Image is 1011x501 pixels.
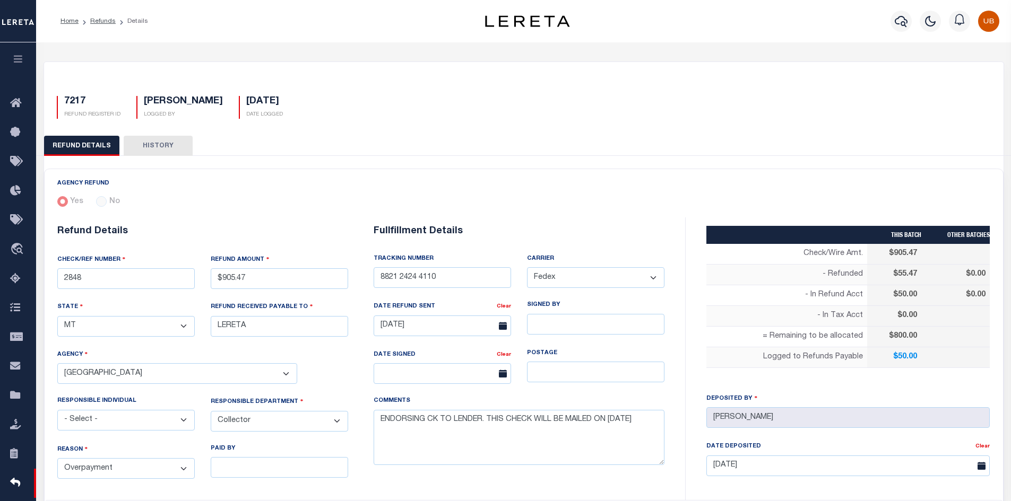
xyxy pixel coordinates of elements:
label: AGENCY [57,349,88,359]
h6: Fullfillment Details [374,226,664,238]
label: REFUND RECEIVED PAYABLE TO [211,302,313,312]
p: Check/Wire Amt. [711,248,862,260]
input: $ [211,268,348,289]
img: svg+xml;base64,PHN2ZyB4bWxucz0iaHR0cDovL3d3dy53My5vcmcvMjAwMC9zdmciIHBvaW50ZXItZXZlbnRzPSJub25lIi... [978,11,999,32]
p: $0.00 [926,289,986,301]
p: = Remaining to be allocated [711,331,862,342]
h5: [DATE] [246,96,283,108]
p: $0.00 [871,310,917,322]
input: Enter Date [706,455,990,476]
p: REFUND REGISTER ID [64,111,120,119]
p: $50.00 [871,289,917,301]
label: COMMENTS [374,397,410,406]
a: Clear [497,304,511,309]
label: Yes [70,196,83,208]
label: CARRIER [527,254,554,263]
label: CHECK/REF NUMBER [57,254,126,265]
label: AGENCY REFUND [57,179,109,188]
h5: 7217 [64,96,120,108]
img: logo-dark.svg [485,15,570,27]
h6: Refund Details [57,226,348,238]
label: Date Deposited [706,442,761,451]
p: Logged to Refunds Payable [711,351,862,363]
p: LOGGED BY [144,111,223,119]
li: Details [116,16,148,26]
button: HISTORY [124,136,193,156]
label: DATE REFUND SENT [374,302,435,311]
label: STATE [57,302,83,312]
label: No [109,196,120,208]
label: Deposited By [706,393,757,403]
p: $55.47 [871,269,917,280]
p: $905.47 [871,248,917,260]
label: POSTAGE [527,349,557,358]
th: OTHER BATCHES [921,226,990,244]
p: - In Tax Acct [711,310,862,322]
p: - Refunded [711,269,862,280]
label: SIGNED BY [527,301,560,310]
i: travel_explore [10,243,27,257]
a: Clear [497,352,511,357]
label: REASON [57,444,88,454]
p: - In Refund Acct [711,289,862,301]
label: PAID BY [211,444,235,453]
p: $50.00 [871,351,917,363]
th: THIS BATCH [867,226,921,244]
a: Refunds [90,18,116,24]
p: $800.00 [871,331,917,342]
label: RESPONSIBLE INDIVIDUAL [57,397,136,406]
a: Home [61,18,79,24]
label: RESPONSIBLE DEPARTMENT [211,397,304,407]
h5: [PERSON_NAME] [144,96,223,108]
label: REFUND AMOUNT [211,254,270,265]
label: TRACKING NUMBER [374,254,434,263]
button: REFUND DETAILS [44,136,119,156]
p: $0.00 [926,269,986,280]
label: DATE SIGNED [374,350,416,359]
a: Clear [975,444,990,449]
p: DATE LOGGED [246,111,283,119]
